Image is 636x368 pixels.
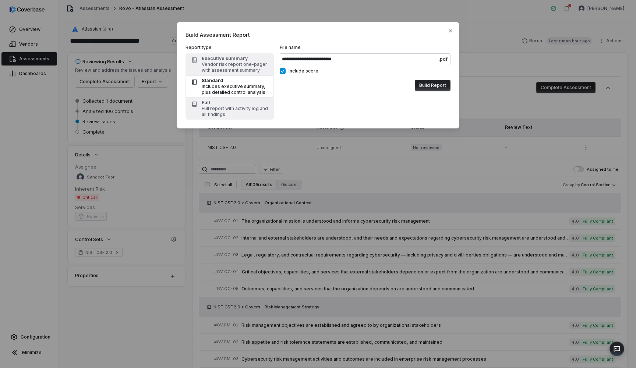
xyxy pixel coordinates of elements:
div: Includes executive summary, plus detailed control analysis [202,84,269,95]
button: Include score [280,68,286,74]
span: Build Assessment Report [185,31,451,39]
span: Include score [289,68,318,74]
label: Report type [185,45,274,50]
span: .pdf [439,56,448,62]
div: Full report with activity log and all findings [202,106,269,117]
div: Executive summary [202,56,269,61]
div: Standard [202,78,269,84]
button: Build Report [415,80,451,91]
input: File name.pdf [280,53,451,65]
div: Full [202,100,269,106]
label: File name [280,45,451,65]
div: Vendor risk report one-pager with assessment summary [202,61,269,73]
